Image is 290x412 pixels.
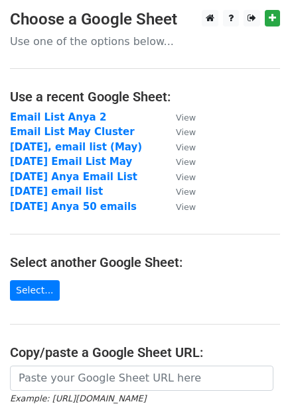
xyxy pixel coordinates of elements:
small: View [176,127,196,137]
small: Example: [URL][DOMAIN_NAME] [10,393,146,403]
a: View [163,156,196,168]
a: Email List Anya 2 [10,111,106,123]
a: Email List May Cluster [10,126,135,138]
input: Paste your Google Sheet URL here [10,366,273,391]
p: Use one of the options below... [10,34,280,48]
small: View [176,202,196,212]
h4: Copy/paste a Google Sheet URL: [10,344,280,360]
a: View [163,126,196,138]
h3: Choose a Google Sheet [10,10,280,29]
a: Select... [10,280,60,301]
a: [DATE], email list (May) [10,141,142,153]
a: View [163,201,196,213]
small: View [176,113,196,123]
h4: Select another Google Sheet: [10,254,280,270]
a: View [163,185,196,197]
small: View [176,172,196,182]
a: [DATE] email list [10,185,103,197]
a: [DATE] Email List May [10,156,132,168]
a: View [163,141,196,153]
a: [DATE] Anya 50 emails [10,201,137,213]
a: View [163,111,196,123]
a: View [163,171,196,183]
h4: Use a recent Google Sheet: [10,89,280,105]
small: View [176,142,196,152]
small: View [176,157,196,167]
small: View [176,187,196,197]
a: [DATE] Anya Email List [10,171,137,183]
